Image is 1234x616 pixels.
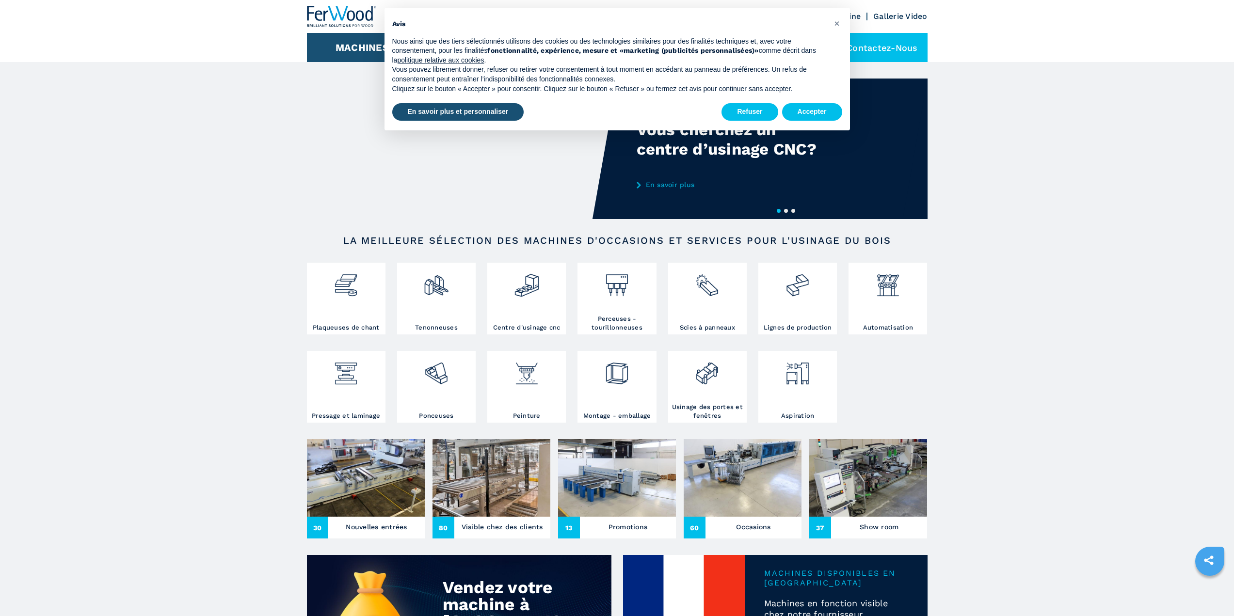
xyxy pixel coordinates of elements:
img: Nouvelles entrées [307,439,425,517]
a: Peinture [487,351,566,423]
a: Usinage des portes et fenêtres [668,351,747,423]
p: Vous pouvez librement donner, refuser ou retirer votre consentement à tout moment en accédant au ... [392,65,827,84]
h3: Automatisation [863,323,913,332]
h3: Usinage des portes et fenêtres [671,403,744,420]
button: Accepter [782,103,842,121]
h3: Aspiration [781,411,815,420]
h3: Show room [860,520,898,534]
a: Centre d'usinage cnc [487,263,566,334]
h3: Perceuses - tourillonneuses [580,315,654,332]
span: 13 [558,517,580,538]
button: 1 [777,209,781,213]
h3: Centre d'usinage cnc [493,323,561,332]
a: Promotions13Promotions [558,439,676,538]
button: 3 [791,209,795,213]
a: Montage - emballage [577,351,656,423]
a: Nouvelles entrées30Nouvelles entrées [307,439,425,538]
img: Ferwood [307,6,377,27]
button: Fermer cet avis [830,16,845,31]
h3: Promotions [609,520,648,534]
a: Visible chez des clients80Visible chez des clients [433,439,550,538]
a: Scies à panneaux [668,263,747,334]
h3: Nouvelles entrées [346,520,407,534]
img: aspirazione_1.png [785,353,810,386]
img: lavorazione_porte_finestre_2.png [694,353,720,386]
iframe: Chat [1193,572,1227,609]
h3: Scies à panneaux [680,323,735,332]
img: pressa-strettoia.png [333,353,359,386]
span: 30 [307,517,329,538]
div: Contactez-nous [822,33,928,62]
h3: Tenonneuses [415,323,458,332]
strong: fonctionnalité, expérience, mesure et «marketing (publicités personnalisées)» [487,47,758,54]
img: linee_di_produzione_2.png [785,265,810,298]
span: 37 [809,517,831,538]
h3: Montage - emballage [583,411,651,420]
img: squadratrici_2.png [423,265,449,298]
h3: Ponceuses [419,411,453,420]
h2: Avis [392,19,827,29]
button: Machines [336,42,389,53]
img: Visible chez des clients [433,439,550,517]
img: automazione.png [875,265,901,298]
span: × [834,17,840,29]
a: Ponceuses [397,351,476,423]
a: Occasions60Occasions [684,439,801,538]
img: Promotions [558,439,676,517]
a: sharethis [1197,548,1221,572]
a: Tenonneuses [397,263,476,334]
h3: Peinture [513,411,541,420]
a: Plaqueuses de chant [307,263,385,334]
a: En savoir plus [637,181,827,189]
h2: LA MEILLEURE SÉLECTION DES MACHINES D'OCCASIONS ET SERVICES POUR L'USINAGE DU BOIS [338,235,897,246]
a: Lignes de production [758,263,837,334]
a: Aspiration [758,351,837,423]
h3: Pressage et laminage [312,411,380,420]
a: politique relative aux cookies [397,56,484,64]
img: verniciatura_1.png [514,353,540,386]
img: montaggio_imballaggio_2.png [604,353,630,386]
h3: Lignes de production [764,323,832,332]
h3: Visible chez des clients [462,520,543,534]
img: centro_di_lavoro_cnc_2.png [514,265,540,298]
p: Nous ainsi que des tiers sélectionnés utilisons des cookies ou des technologies similaires pour d... [392,37,827,65]
p: Cliquez sur le bouton « Accepter » pour consentir. Cliquez sur le bouton « Refuser » ou fermez ce... [392,84,827,94]
img: Show room [809,439,927,517]
h3: Occasions [736,520,770,534]
button: 2 [784,209,788,213]
span: 60 [684,517,705,538]
h3: Plaqueuses de chant [313,323,380,332]
img: bordatrici_1.png [333,265,359,298]
a: Automatisation [849,263,927,334]
span: 80 [433,517,454,538]
img: foratrici_inseritrici_2.png [604,265,630,298]
a: Pressage et laminage [307,351,385,423]
video: Your browser does not support the video tag. [307,79,617,219]
a: Show room37Show room [809,439,927,538]
a: Gallerie Video [873,12,928,21]
img: Occasions [684,439,801,517]
img: sezionatrici_2.png [694,265,720,298]
button: Refuser [721,103,778,121]
button: En savoir plus et personnaliser [392,103,524,121]
img: levigatrici_2.png [423,353,449,386]
a: Perceuses - tourillonneuses [577,263,656,334]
